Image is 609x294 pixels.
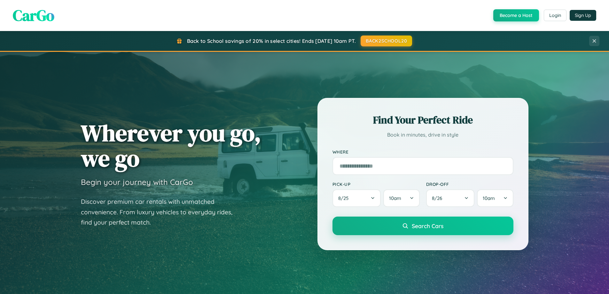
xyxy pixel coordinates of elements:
span: CarGo [13,5,54,26]
button: BACK2SCHOOL20 [361,36,412,46]
p: Book in minutes, drive in style [332,130,513,139]
button: Login [544,10,566,21]
h1: Wherever you go, we go [81,120,261,171]
button: Become a Host [493,9,539,21]
span: 8 / 25 [338,195,352,201]
h3: Begin your journey with CarGo [81,177,193,187]
button: 8/26 [426,189,475,207]
span: 10am [483,195,495,201]
button: 10am [383,189,419,207]
label: Where [332,149,513,155]
span: 10am [389,195,401,201]
h2: Find Your Perfect Ride [332,113,513,127]
button: Search Cars [332,217,513,235]
button: 10am [477,189,513,207]
button: 8/25 [332,189,381,207]
label: Pick-up [332,181,420,187]
span: 8 / 26 [432,195,445,201]
span: Back to School savings of 20% in select cities! Ends [DATE] 10am PT. [187,38,356,44]
label: Drop-off [426,181,513,187]
button: Sign Up [570,10,596,21]
p: Discover premium car rentals with unmatched convenience. From luxury vehicles to everyday rides, ... [81,196,241,228]
span: Search Cars [412,222,443,229]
